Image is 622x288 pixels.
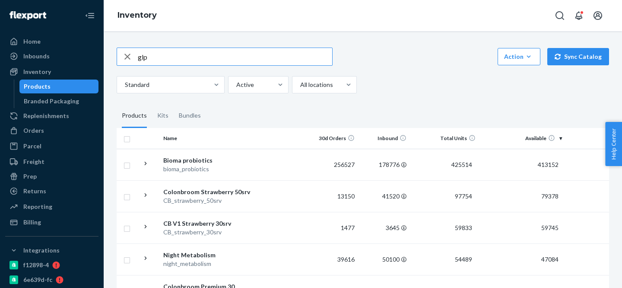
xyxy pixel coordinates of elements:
[5,139,98,153] a: Parcel
[5,170,98,183] a: Prep
[5,273,98,287] a: 6e639d-fc
[5,200,98,214] a: Reporting
[5,215,98,229] a: Billing
[23,275,52,284] div: 6e639d-fc
[23,52,50,61] div: Inbounds
[5,243,98,257] button: Integrations
[5,65,98,79] a: Inventory
[538,256,562,263] span: 47084
[547,48,609,65] button: Sync Catalog
[23,126,44,135] div: Orders
[163,165,254,173] div: bioma_probiotics
[358,180,410,212] td: 41520
[163,188,254,196] div: Colonbroom Strawberry 50srv
[117,10,157,20] a: Inventory
[358,212,410,243] td: 3645
[358,149,410,180] td: 178776
[10,11,46,20] img: Flexport logo
[589,7,606,24] button: Open account menu
[498,48,540,65] button: Action
[5,49,98,63] a: Inbounds
[138,48,332,65] input: Search inventory by name or sku
[504,52,534,61] div: Action
[163,219,254,228] div: CB V1 Strawberry 30srv
[306,180,358,212] td: 13150
[23,67,51,76] div: Inventory
[111,3,164,28] ol: breadcrumbs
[5,124,98,138] a: Orders
[23,187,46,195] div: Returns
[451,192,476,200] span: 97754
[23,172,37,181] div: Prep
[81,7,98,24] button: Close Navigation
[451,256,476,263] span: 54489
[19,94,99,108] a: Branded Packaging
[358,243,410,275] td: 50100
[448,161,476,168] span: 425514
[605,122,622,166] button: Help Center
[538,224,562,231] span: 59745
[306,243,358,275] td: 39616
[5,155,98,169] a: Freight
[5,184,98,198] a: Returns
[23,202,52,211] div: Reporting
[5,258,98,272] a: f12898-4
[5,109,98,123] a: Replenishments
[410,128,479,149] th: Total Units
[23,261,49,269] div: f12898-4
[179,104,201,128] div: Bundles
[163,228,254,237] div: CB_strawberry_30srv
[122,104,147,128] div: Products
[124,80,125,89] input: Standard
[570,7,587,24] button: Open notifications
[163,251,254,259] div: Night Metabolism
[160,128,257,149] th: Name
[23,157,44,166] div: Freight
[551,7,568,24] button: Open Search Box
[23,142,41,150] div: Parcel
[23,218,41,227] div: Billing
[24,82,51,91] div: Products
[163,156,254,165] div: Bioma probiotics
[5,35,98,48] a: Home
[358,128,410,149] th: Inbound
[19,80,99,93] a: Products
[24,97,79,106] div: Branded Packaging
[23,246,60,255] div: Integrations
[538,192,562,200] span: 79378
[163,259,254,268] div: night_metabolism
[23,37,41,46] div: Home
[534,161,562,168] span: 413152
[306,212,358,243] td: 1477
[479,128,565,149] th: Available
[306,149,358,180] td: 256527
[23,112,69,120] div: Replenishments
[451,224,476,231] span: 59833
[306,128,358,149] th: 30d Orders
[163,196,254,205] div: CB_strawberry_50srv
[157,104,168,128] div: Kits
